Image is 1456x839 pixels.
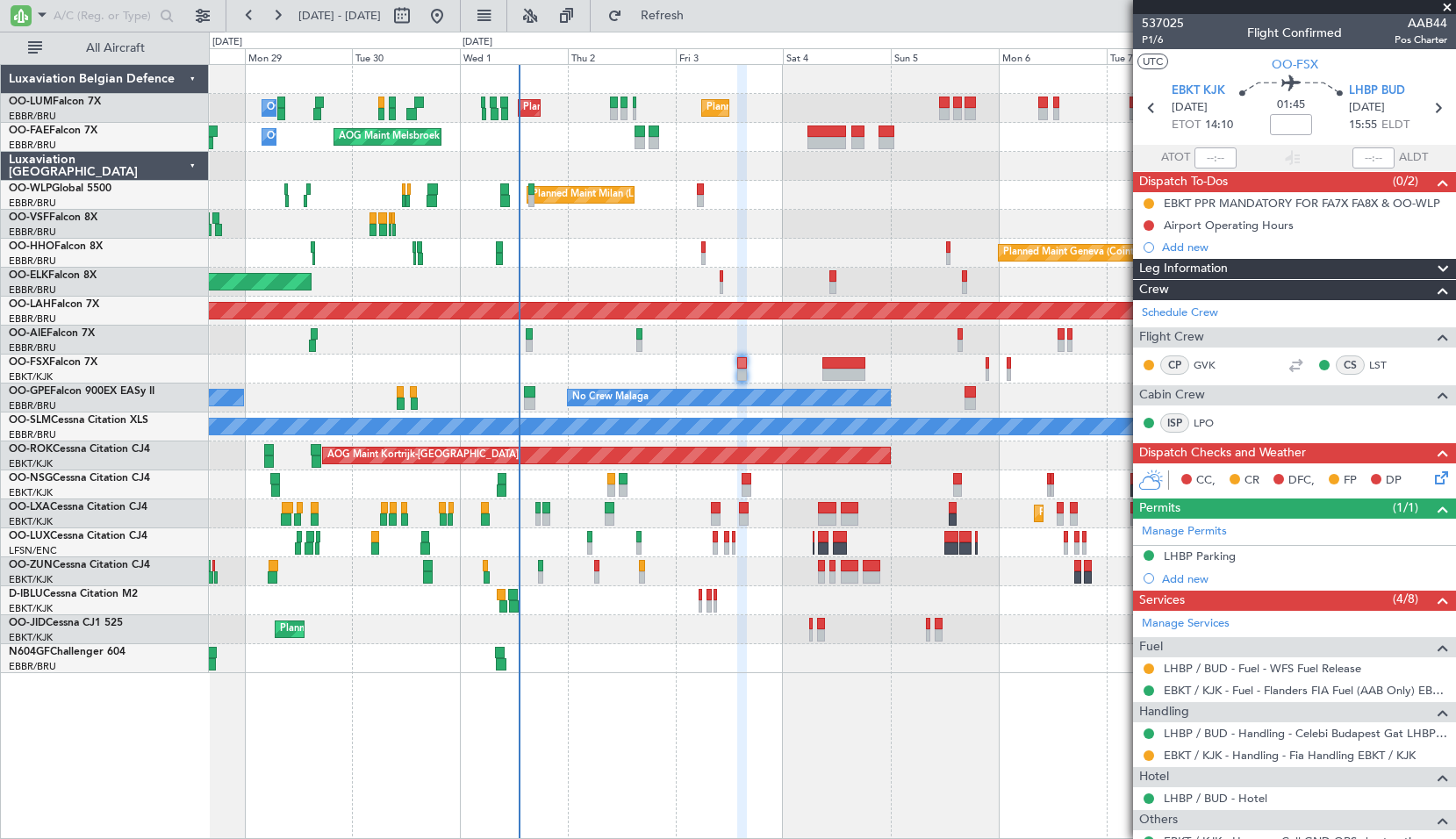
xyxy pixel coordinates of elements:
span: 537025 [1142,14,1184,32]
span: ETOT [1172,117,1201,134]
a: OO-LUXCessna Citation CJ4 [9,531,147,541]
span: OO-HHO [9,241,54,252]
div: Planned Maint [GEOGRAPHIC_DATA] ([GEOGRAPHIC_DATA] National) [523,95,841,121]
span: ELDT [1381,117,1409,134]
a: EBKT/KJK [9,370,53,384]
div: Sat 4 [783,48,891,64]
a: Manage Permits [1142,523,1227,541]
a: LHBP / BUD - Handling - Celebi Budapest Gat LHBP / BUD [1164,726,1447,741]
span: Hotel [1139,767,1169,787]
div: Planned Maint Milan (Linate) [532,182,658,208]
a: EBBR/BRU [9,139,56,152]
span: Crew [1139,280,1169,300]
div: EBKT PPR MANDATORY FOR FA7X FA8X & OO-WLP [1164,196,1440,211]
a: OO-VSFFalcon 8X [9,212,97,223]
span: Others [1139,810,1178,830]
div: Planned Maint [GEOGRAPHIC_DATA] ([GEOGRAPHIC_DATA] National) [706,95,1024,121]
span: DP [1386,472,1402,490]
span: Cabin Crew [1139,385,1205,405]
a: OO-LUMFalcon 7X [9,97,101,107]
a: OO-AIEFalcon 7X [9,328,95,339]
span: [DATE] [1349,99,1385,117]
div: Wed 1 [460,48,568,64]
div: CP [1160,355,1189,375]
a: EBBR/BRU [9,341,56,355]
a: EBKT / KJK - Handling - Fia Handling EBKT / KJK [1164,748,1416,763]
a: Manage Services [1142,615,1230,633]
span: 14:10 [1205,117,1233,134]
a: EBBR/BRU [9,283,56,297]
span: All Aircraft [46,42,185,54]
div: Mon 29 [245,48,353,64]
span: N604GF [9,647,50,657]
span: (1/1) [1393,498,1418,517]
span: Refresh [626,10,699,22]
a: D-IBLUCessna Citation M2 [9,589,138,599]
a: EBKT/KJK [9,457,53,470]
span: Permits [1139,498,1180,519]
span: Fuel [1139,637,1163,657]
a: EBKT/KJK [9,631,53,644]
a: OO-NSGCessna Citation CJ4 [9,473,150,484]
a: GVK [1194,357,1233,373]
a: EBBR/BRU [9,226,56,239]
input: A/C (Reg. or Type) [54,3,154,29]
a: OO-ROKCessna Citation CJ4 [9,444,150,455]
span: P1/6 [1142,32,1184,47]
div: Planned Maint Geneva (Cointrin) [1003,240,1148,266]
span: Flight Crew [1139,327,1204,348]
div: Add new [1162,240,1447,255]
a: OO-JIDCessna CJ1 525 [9,618,123,628]
a: EBBR/BRU [9,197,56,210]
span: OO-ZUN [9,560,53,570]
a: OO-HHOFalcon 8X [9,241,103,252]
a: OO-LXACessna Citation CJ4 [9,502,147,513]
span: Services [1139,591,1185,611]
span: OO-FSX [9,357,49,368]
a: EBBR/BRU [9,110,56,123]
div: Tue 7 [1107,48,1215,64]
div: AOG Maint Kortrijk-[GEOGRAPHIC_DATA] [327,442,519,469]
span: OO-FSX [1272,55,1318,74]
div: AOG Maint Melsbroek Air Base [339,124,479,150]
span: OO-AIE [9,328,47,339]
span: DFC, [1288,472,1315,490]
a: LPO [1194,415,1233,431]
span: (4/8) [1393,590,1418,608]
div: No Crew Malaga [572,384,649,411]
span: Dispatch To-Dos [1139,172,1228,192]
span: 01:45 [1277,97,1305,114]
span: OO-LUX [9,531,50,541]
span: OO-ROK [9,444,53,455]
a: OO-LAHFalcon 7X [9,299,99,310]
div: Owner Melsbroek Air Base [267,95,386,121]
a: OO-ZUNCessna Citation CJ4 [9,560,150,570]
span: [DATE] [1172,99,1208,117]
div: Mon 6 [999,48,1107,64]
a: LST [1369,357,1409,373]
span: OO-ELK [9,270,48,281]
div: Flight Confirmed [1247,24,1342,42]
div: Planned Maint Kortrijk-[GEOGRAPHIC_DATA] [280,616,484,642]
a: EBKT/KJK [9,573,53,586]
span: EBKT KJK [1172,82,1225,100]
div: Add new [1162,571,1447,586]
span: OO-WLP [9,183,52,194]
a: EBBR/BRU [9,312,56,326]
a: LHBP / BUD - Fuel - WFS Fuel Release [1164,661,1361,676]
a: EBBR/BRU [9,428,56,441]
a: EBKT / KJK - Fuel - Flanders FIA Fuel (AAB Only) EBKT / KJK [1164,683,1447,698]
div: Owner Melsbroek Air Base [267,124,386,150]
span: Leg Information [1139,259,1228,279]
div: Tue 30 [352,48,460,64]
div: Planned Maint Kortrijk-[GEOGRAPHIC_DATA] [1039,500,1244,527]
span: 15:55 [1349,117,1377,134]
a: OO-ELKFalcon 8X [9,270,97,281]
span: (0/2) [1393,172,1418,190]
span: ALDT [1399,149,1428,167]
div: CS [1336,355,1365,375]
div: Airport Operating Hours [1164,218,1294,233]
span: OO-FAE [9,125,49,136]
span: OO-LUM [9,97,53,107]
div: [DATE] [463,35,492,50]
